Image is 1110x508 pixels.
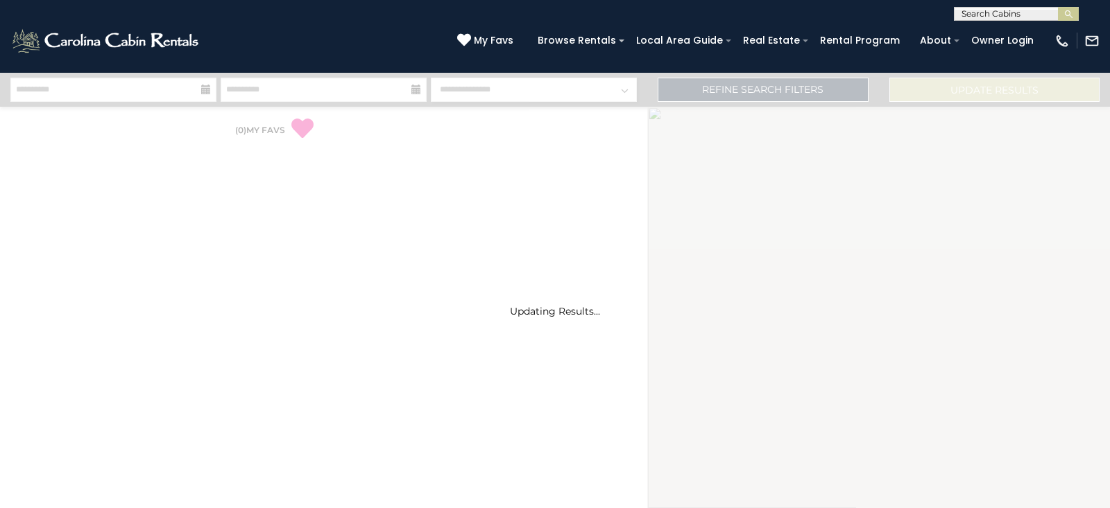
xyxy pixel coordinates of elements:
[629,30,730,51] a: Local Area Guide
[10,27,203,55] img: White-1-2.png
[457,33,517,49] a: My Favs
[1054,33,1070,49] img: phone-regular-white.png
[736,30,807,51] a: Real Estate
[1084,33,1100,49] img: mail-regular-white.png
[474,33,513,48] span: My Favs
[913,30,958,51] a: About
[531,30,623,51] a: Browse Rentals
[813,30,907,51] a: Rental Program
[964,30,1041,51] a: Owner Login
